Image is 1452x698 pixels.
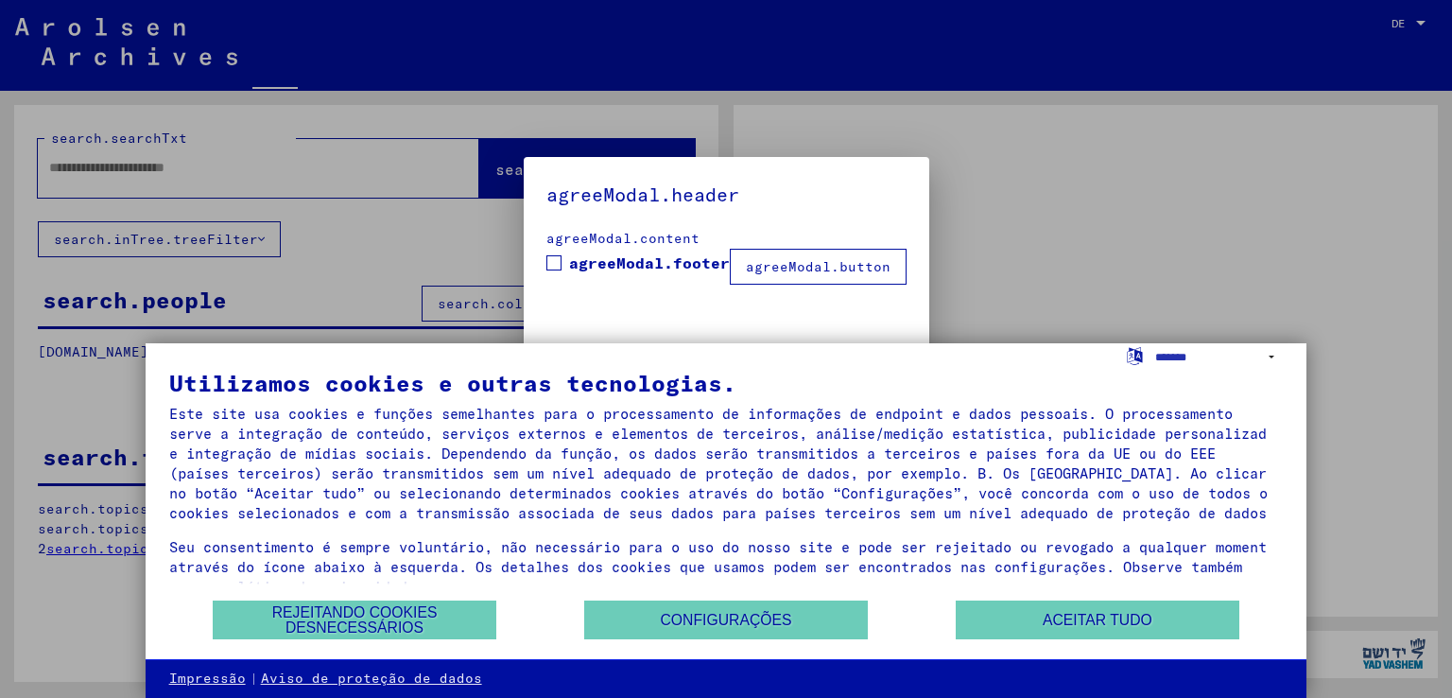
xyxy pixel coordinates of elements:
button: Rejeitando cookies desnecessários [213,601,496,639]
div: Este site usa cookies e funções semelhantes para o processamento de informações de endpoint e dad... [169,404,1284,523]
div: Seu consentimento é sempre voluntário, não necessário para o uso do nosso site e pode ser rejeita... [169,537,1284,597]
button: Configurações [584,601,868,639]
span: agreeModal.footer [569,252,730,274]
a: Aviso de proteção de dados [261,670,482,689]
label: Selecione o idioma [1125,346,1145,364]
button: agreeModal.button [730,249,907,285]
div: agreeModal.content [546,229,907,249]
select: Selecione o idioma [1155,343,1284,371]
a: Impressão [169,670,246,689]
div: Utilizamos cookies e outras tecnologias. [169,372,1284,394]
button: Aceitar tudo [956,601,1239,639]
h5: agreeModal.header [546,180,907,210]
